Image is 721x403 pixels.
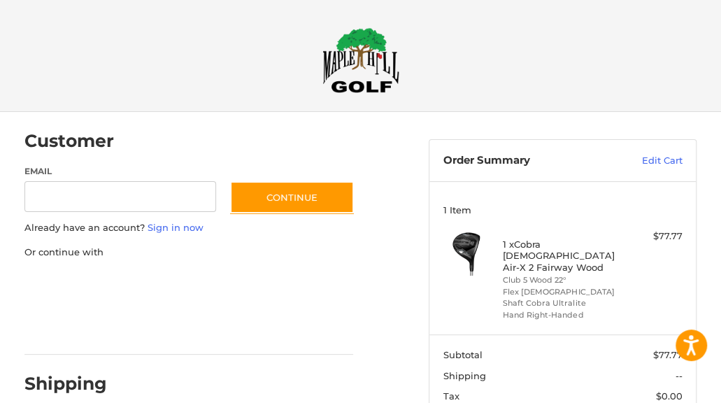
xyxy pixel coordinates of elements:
[20,273,124,298] iframe: PayPal-paypal
[230,181,354,213] button: Continue
[148,222,204,233] a: Sign in now
[653,349,683,360] span: $77.77
[443,349,483,360] span: Subtotal
[503,239,619,273] h4: 1 x Cobra [DEMOGRAPHIC_DATA] Air-X 2 Fairway Wood
[606,154,683,168] a: Edit Cart
[503,309,619,321] li: Hand Right-Handed
[24,373,107,395] h2: Shipping
[24,130,114,152] h2: Customer
[24,246,354,260] p: Or continue with
[622,229,683,243] div: $77.77
[443,154,606,168] h3: Order Summary
[503,297,619,309] li: Shaft Cobra Ultralite
[138,273,243,298] iframe: PayPal-paylater
[24,221,354,235] p: Already have an account?
[322,27,399,93] img: Maple Hill Golf
[503,274,619,286] li: Club 5 Wood 22°
[443,204,683,215] h3: 1 Item
[20,316,124,341] iframe: PayPal-venmo
[24,165,217,178] label: Email
[503,286,619,298] li: Flex [DEMOGRAPHIC_DATA]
